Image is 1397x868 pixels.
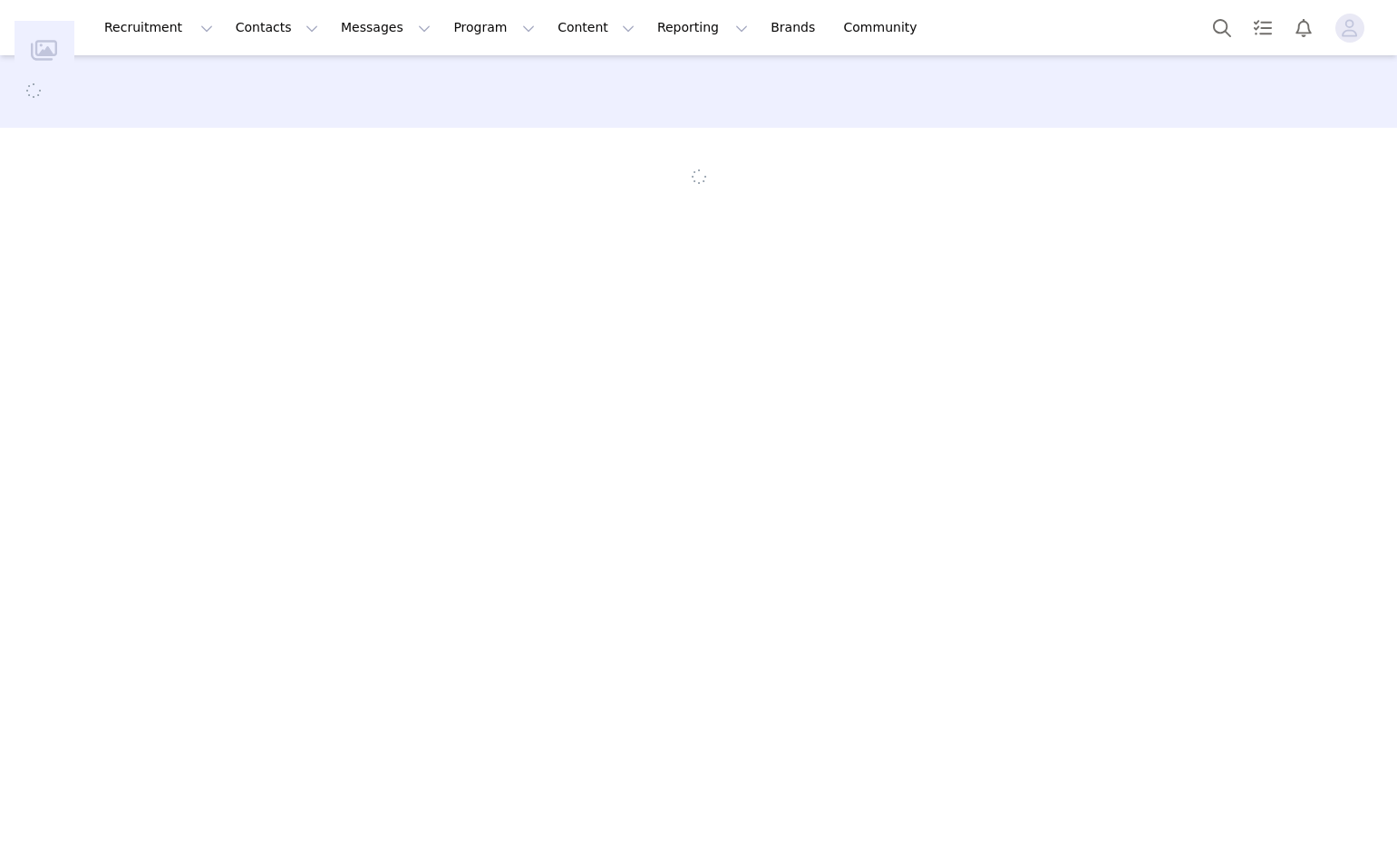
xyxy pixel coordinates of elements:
button: Messages [330,7,441,48]
a: Tasks [1243,7,1283,48]
a: Community [833,7,936,48]
a: Brands [760,7,831,48]
button: Contacts [225,7,329,48]
button: Content [547,7,645,48]
button: Program [442,7,546,48]
button: Recruitment [93,7,224,48]
button: Profile [1324,14,1382,43]
button: Reporting [646,7,759,48]
button: Notifications [1284,7,1324,48]
button: Search [1202,7,1242,48]
div: avatar [1341,14,1358,43]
